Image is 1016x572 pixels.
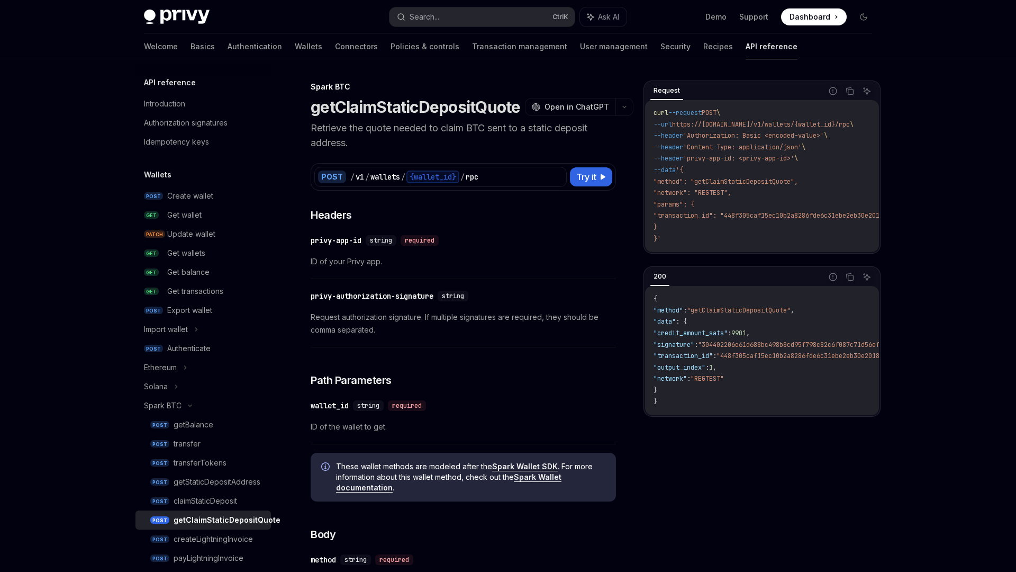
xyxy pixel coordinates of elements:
span: POST [150,555,169,562]
span: , [791,306,794,315]
div: claimStaticDeposit [174,495,237,507]
div: privy-app-id [311,235,361,246]
div: / [365,172,369,182]
span: Path Parameters [311,373,392,388]
a: Support [739,12,768,22]
div: / [460,172,465,182]
span: "transaction_id" [654,352,713,360]
span: : [687,374,691,383]
span: } [654,223,657,231]
span: ID of your Privy app. [311,255,616,268]
span: Body [311,527,335,542]
span: string [442,292,464,300]
span: { [654,294,657,303]
span: string [370,236,392,245]
span: 'Content-Type: application/json' [683,143,802,151]
div: Get transactions [167,285,223,298]
div: / [401,172,405,182]
span: POST [150,497,169,505]
span: https://[DOMAIN_NAME]/v1/wallets/{wallet_id}/rpc [672,120,850,129]
div: 200 [650,270,669,283]
div: Idempotency keys [144,136,209,148]
div: Import wallet [144,323,188,336]
div: method [311,555,336,565]
a: GETGet transactions [135,282,271,301]
span: : [694,341,698,349]
a: Security [660,34,691,59]
span: "output_index" [654,363,705,372]
span: : [683,306,687,315]
div: createLightningInvoice [174,533,253,546]
h5: API reference [144,76,196,89]
span: POST [144,192,163,200]
a: Demo [705,12,727,22]
span: : [705,363,709,372]
a: Dashboard [781,8,847,25]
div: Authenticate [167,342,211,355]
div: payLightningInvoice [174,552,243,565]
span: : [728,329,731,337]
span: POST [144,345,163,353]
span: These wallet methods are modeled after the . For more information about this wallet method, check... [336,461,605,493]
div: Update wallet [167,228,215,240]
span: string [344,556,367,564]
a: POSTcreateLightningInvoice [135,530,271,549]
button: Try it [570,167,612,186]
span: \ [794,154,798,163]
div: privy-authorization-signature [311,291,433,301]
a: GETGet balance [135,263,271,282]
button: Ask AI [580,7,627,26]
a: POSTExport wallet [135,301,271,320]
span: }' [654,235,661,243]
span: 'Authorization: Basic <encoded-value>' [683,131,824,140]
span: 1 [709,363,713,372]
div: required [388,400,426,411]
a: POSTgetBalance [135,415,271,434]
a: PATCHUpdate wallet [135,225,271,244]
span: POST [150,516,169,524]
span: \ [850,120,854,129]
span: "getClaimStaticDepositQuote" [687,306,791,315]
div: getBalance [174,418,213,431]
span: GET [144,211,159,219]
a: Spark Wallet SDK [492,462,558,471]
a: Recipes [703,34,733,59]
button: Ask AI [860,270,874,284]
a: API reference [746,34,797,59]
a: GETGet wallets [135,244,271,263]
span: POST [150,440,169,448]
div: Get balance [167,266,210,279]
a: Basics [190,34,215,59]
div: wallet_id [311,400,349,411]
a: Introduction [135,94,271,113]
a: POSTAuthenticate [135,339,271,358]
span: --header [654,143,683,151]
span: 9901 [731,329,746,337]
span: : { [676,317,687,326]
div: / [350,172,355,182]
a: Idempotency keys [135,132,271,151]
div: required [375,555,413,565]
h1: getClaimStaticDepositQuote [311,97,521,117]
span: "method" [654,306,683,315]
div: required [401,235,439,246]
span: 'privy-app-id: <privy-app-id>' [683,154,794,163]
span: POST [702,109,716,117]
a: Connectors [335,34,378,59]
span: "params": { [654,200,694,209]
a: Welcome [144,34,178,59]
a: POSTtransferTokens [135,453,271,472]
span: Try it [576,171,596,183]
div: Ethereum [144,361,177,374]
button: Toggle dark mode [855,8,872,25]
div: POST [318,171,346,183]
button: Search...CtrlK [389,7,575,26]
div: Spark BTC [311,82,616,92]
a: Policies & controls [391,34,459,59]
div: Create wallet [167,190,213,202]
a: Authentication [228,34,282,59]
div: transferTokens [174,457,226,469]
div: rpc [466,172,478,182]
span: , [713,363,716,372]
span: "448f305caf15ec10b2a8286fde6c31ebe2eb30e2018b22a8f7630d3fa2753e49" [716,352,961,360]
